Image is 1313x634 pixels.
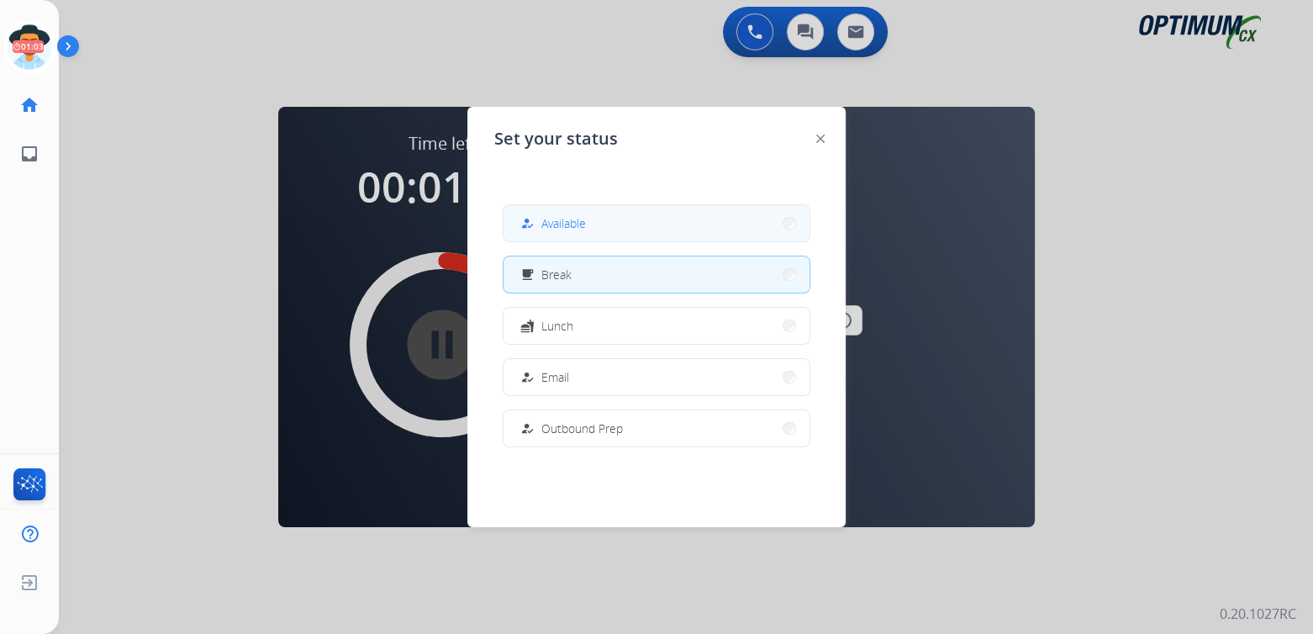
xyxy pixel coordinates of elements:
mat-icon: how_to_reg [520,421,535,436]
mat-icon: how_to_reg [520,216,535,230]
mat-icon: inbox [19,144,40,164]
button: Outbound Prep [504,410,809,446]
span: Email [541,368,569,386]
span: Break [541,266,572,283]
span: Outbound Prep [541,420,623,437]
span: Lunch [541,317,573,335]
mat-icon: how_to_reg [520,370,535,384]
button: Available [504,205,809,241]
mat-icon: home [19,95,40,115]
mat-icon: fastfood [520,319,535,333]
button: Email [504,359,809,395]
button: Break [504,256,809,293]
mat-icon: free_breakfast [520,267,535,282]
img: close-button [816,135,825,143]
p: 0.20.1027RC [1220,604,1296,624]
span: Available [541,214,586,232]
button: Lunch [504,308,809,344]
span: Set your status [494,127,618,151]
